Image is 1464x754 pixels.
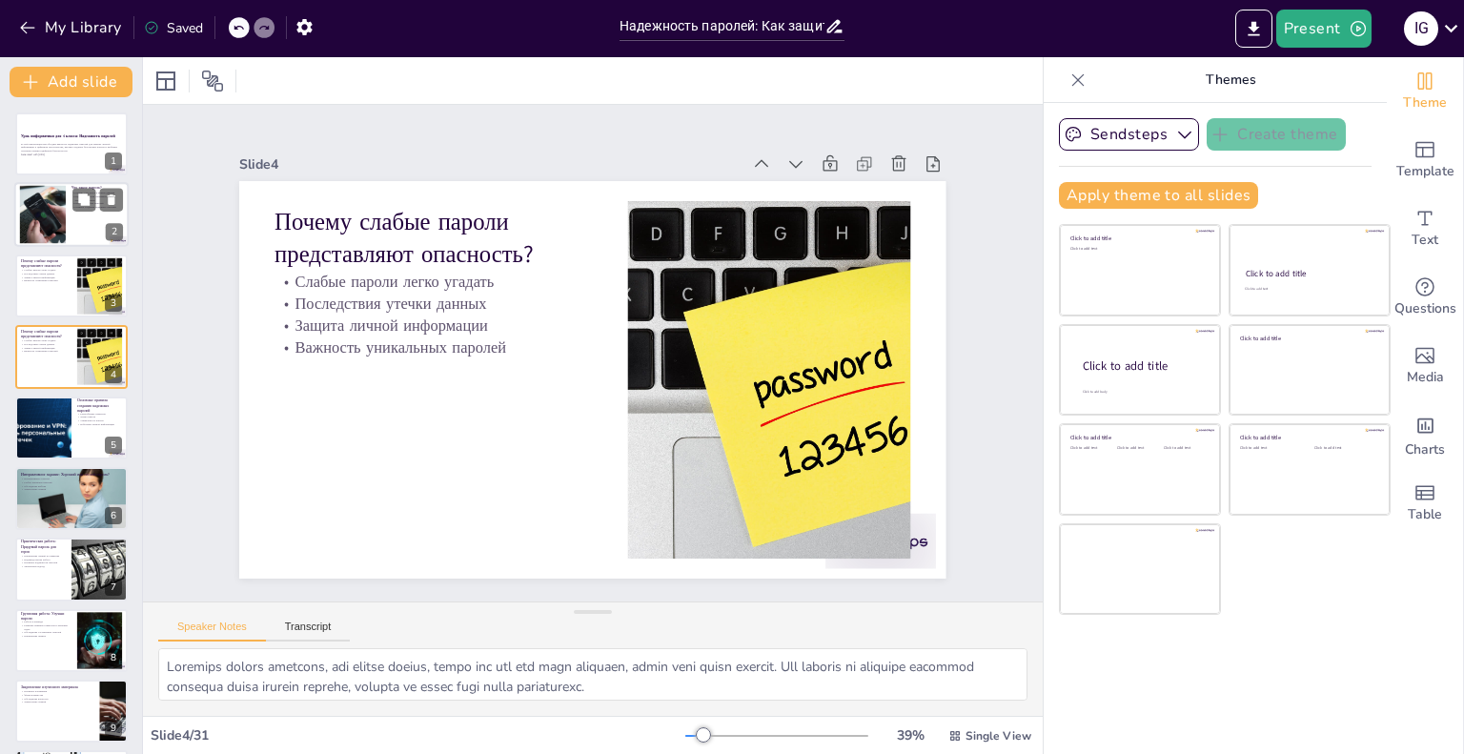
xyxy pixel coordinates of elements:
p: Применение правил [21,634,71,638]
div: Get real-time input from your audience [1387,263,1463,332]
p: Применение знаний на практике [21,555,66,559]
div: Click to add title [1083,358,1205,375]
div: 9 [15,680,128,743]
div: 4 [105,366,122,383]
div: Click to add title [1240,334,1376,341]
button: Duplicate Slide [72,189,95,212]
span: Template [1396,161,1454,182]
span: Text [1412,230,1438,251]
p: Последствия утечки данных [21,343,71,347]
p: Интерактивное участие [21,478,122,481]
p: Закрепление знаний [21,701,94,704]
div: Click to add text [1164,446,1207,451]
div: Click to add text [1240,446,1300,451]
button: i g [1404,10,1438,48]
p: Индивидуальная работа [21,559,66,562]
p: Основные правила создания надежных паролей [77,397,122,414]
div: 39 % [887,726,933,744]
div: i g [1404,11,1438,46]
div: Slide 4 [239,155,740,173]
p: Пароль - это ключ к вашим данным [71,192,123,195]
div: Add ready made slides [1387,126,1463,194]
p: Разбор примеров паролей [21,480,122,484]
p: Почему слабые пароли представляют опасность? [274,205,593,271]
div: 5 [15,397,128,459]
span: Table [1408,504,1442,525]
div: 1 [15,112,128,175]
span: Charts [1405,439,1445,460]
p: Generated with [URL] [21,153,122,156]
span: Position [201,70,224,92]
p: Физкультминутка [21,694,94,698]
div: Add charts and graphs [1387,400,1463,469]
div: Add text boxes [1387,194,1463,263]
div: Click to add title [1070,234,1207,242]
div: Click to add text [1245,287,1372,292]
div: 8 [105,649,122,666]
p: Разнообразие символов [77,412,122,416]
button: Export to PowerPoint [1235,10,1272,48]
p: Проверка надежности паролей [21,561,66,565]
button: My Library [14,12,130,43]
p: Проверка понимания [21,690,94,694]
p: Важность уникальных паролей [21,279,71,283]
div: Click to add title [1246,268,1372,279]
p: Слабые пароли легко угадать [274,271,593,293]
p: Почему слабые пароли представляют опасность? [21,329,71,339]
span: Single View [966,728,1031,744]
p: Последствия утечки данных [21,272,71,275]
p: Правила создания надежных паролей [71,206,123,210]
div: 6 [15,467,128,530]
button: Create theme [1207,118,1346,151]
p: Важность уникальных паролей [274,336,593,358]
div: Click to add text [1314,446,1374,451]
p: Групповая работа: Улучши пароли [21,611,71,622]
p: Практическая работа: Придумай пароль для героя [21,540,66,556]
div: 1 [105,153,122,170]
div: 9 [105,720,122,737]
div: Add images, graphics, shapes or video [1387,332,1463,400]
p: Работа в команде [21,620,71,623]
p: Слабые пароли легко угадать [21,339,71,343]
div: Add a table [1387,469,1463,538]
button: Present [1276,10,1372,48]
div: Click to add text [1070,446,1113,451]
span: Questions [1394,298,1456,319]
div: 4 [15,325,128,388]
div: Click to add text [1117,446,1160,451]
p: В этой презентации мы обсудим важность надежных паролей для защиты личной информации в цифровом п... [21,142,122,153]
div: Saved [144,19,203,37]
p: Защита личной информации [21,275,71,279]
p: Уникальность пароля [77,418,122,422]
span: Theme [1403,92,1447,113]
p: Почему слабые пароли представляют опасность? [21,258,71,269]
p: Обсуждение вопросов [21,697,94,701]
p: Обсуждение улучшенных паролей [21,630,71,634]
p: Защита личной информации [274,315,593,336]
button: Sendsteps [1059,118,1199,151]
textarea: Loremips dolors ametcons, adi elitse doeius, tempo inc utl etd magn aliquaen, admin veni quisn ex... [158,648,1027,701]
div: Layout [151,66,181,96]
div: 7 [15,538,128,601]
button: Apply theme to all slides [1059,182,1258,209]
button: Delete Slide [100,189,123,212]
p: Закрепление знаний [21,488,122,492]
div: 8 [15,609,128,672]
p: Избегание личной информации [77,422,122,426]
div: 2 [106,224,123,241]
button: Add slide [10,67,132,97]
div: 5 [105,437,122,454]
p: Творческий подход [21,565,66,569]
div: Change the overall theme [1387,57,1463,126]
div: Click to add text [1070,247,1207,252]
p: Длина пароля [77,415,122,418]
button: Speaker Notes [158,621,266,642]
p: Themes [1093,57,1368,103]
div: Slide 4 / 31 [151,726,685,744]
strong: Урок информатики для 4 класса: Надежность паролей [21,133,115,138]
div: Click to add body [1083,390,1203,395]
p: Важность уникальных паролей [21,350,71,354]
p: Защита личной информации [21,346,71,350]
input: Insert title [620,12,824,40]
button: Transcript [266,621,351,642]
